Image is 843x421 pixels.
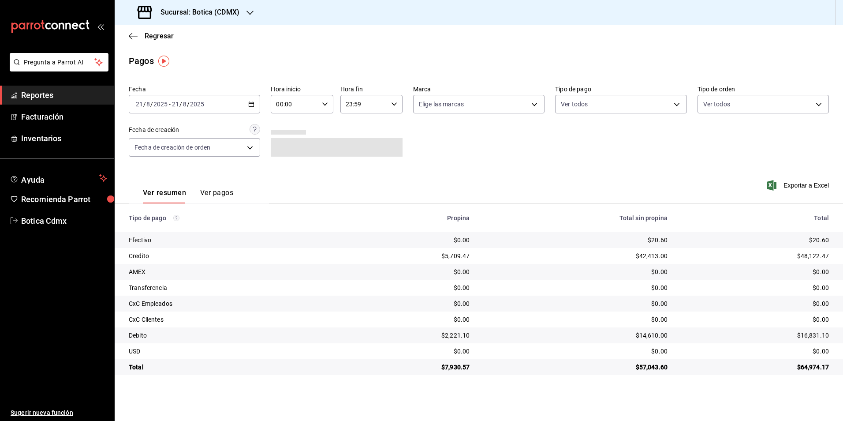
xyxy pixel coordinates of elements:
span: Elige las marcas [419,100,464,109]
div: $0.00 [349,236,470,244]
div: navigation tabs [143,188,233,203]
div: $0.00 [682,315,829,324]
input: -- [146,101,150,108]
div: $2,221.10 [349,331,470,340]
div: Fecha de creación [129,125,179,135]
div: $0.00 [349,283,470,292]
div: $0.00 [349,315,470,324]
div: Debito [129,331,335,340]
span: / [187,101,190,108]
input: -- [172,101,179,108]
span: Ver todos [561,100,588,109]
div: CxC Clientes [129,315,335,324]
span: / [179,101,182,108]
div: $57,043.60 [484,363,668,372]
div: $20.60 [484,236,668,244]
div: $20.60 [682,236,829,244]
span: Facturación [21,111,107,123]
div: Pagos [129,54,154,68]
span: Ayuda [21,173,96,184]
span: Recomienda Parrot [21,193,107,205]
div: Total [682,214,829,222]
div: Total [129,363,335,372]
div: $0.00 [484,283,668,292]
div: $14,610.00 [484,331,668,340]
input: ---- [153,101,168,108]
div: Credito [129,252,335,260]
input: -- [135,101,143,108]
div: $64,974.17 [682,363,829,372]
label: Fecha [129,86,260,92]
div: Efectivo [129,236,335,244]
span: / [143,101,146,108]
div: $5,709.47 [349,252,470,260]
button: Ver pagos [200,188,233,203]
div: $0.00 [349,267,470,276]
div: $0.00 [484,315,668,324]
input: ---- [190,101,205,108]
div: $0.00 [484,299,668,308]
div: $0.00 [349,299,470,308]
span: Regresar [145,32,174,40]
a: Pregunta a Parrot AI [6,64,108,73]
div: $0.00 [484,347,668,356]
div: Propina [349,214,470,222]
div: Transferencia [129,283,335,292]
div: AMEX [129,267,335,276]
span: Ver todos [703,100,730,109]
label: Marca [413,86,545,92]
div: $48,122.47 [682,252,829,260]
div: Total sin propina [484,214,668,222]
div: $0.00 [682,299,829,308]
div: $0.00 [682,283,829,292]
span: / [150,101,153,108]
div: $7,930.57 [349,363,470,372]
span: Botica Cdmx [21,215,107,227]
button: open_drawer_menu [97,23,104,30]
label: Tipo de pago [555,86,686,92]
span: Inventarios [21,132,107,144]
label: Hora inicio [271,86,333,92]
div: USD [129,347,335,356]
span: Reportes [21,89,107,101]
div: $16,831.10 [682,331,829,340]
div: Tipo de pago [129,214,335,222]
div: $0.00 [682,347,829,356]
div: $0.00 [484,267,668,276]
span: Fecha de creación de orden [134,143,210,152]
h3: Sucursal: Botica (CDMX) [153,7,239,18]
label: Tipo de orden [698,86,829,92]
div: $42,413.00 [484,252,668,260]
span: - [169,101,171,108]
button: Ver resumen [143,188,186,203]
span: Sugerir nueva función [11,408,107,417]
div: $0.00 [682,267,829,276]
input: -- [183,101,187,108]
button: Exportar a Excel [768,180,829,191]
div: $0.00 [349,347,470,356]
label: Hora fin [340,86,403,92]
button: Pregunta a Parrot AI [10,53,108,71]
svg: Los pagos realizados con Pay y otras terminales son montos brutos. [173,215,179,221]
div: CxC Empleados [129,299,335,308]
button: Regresar [129,32,174,40]
img: Tooltip marker [158,56,169,67]
span: Pregunta a Parrot AI [24,58,95,67]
